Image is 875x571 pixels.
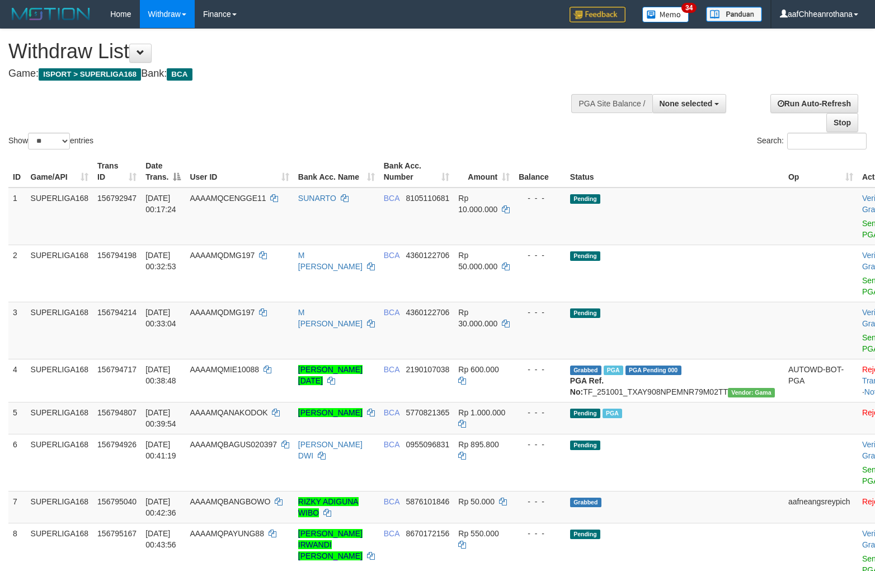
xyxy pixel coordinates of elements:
span: Copy 8105110681 to clipboard [406,194,449,203]
span: BCA [384,497,399,506]
span: AAAAMQCENGGE11 [190,194,266,203]
span: Rp 50.000.000 [458,251,497,271]
a: Stop [826,113,858,132]
a: RIZKY ADIGUNA WIBO [298,497,359,517]
span: [DATE] 00:17:24 [145,194,176,214]
input: Search: [787,133,867,149]
span: Rp 1.000.000 [458,408,505,417]
span: Pending [570,194,600,204]
a: [PERSON_NAME] [298,408,363,417]
span: 156794198 [97,251,137,260]
td: 3 [8,302,26,359]
a: Run Auto-Refresh [770,94,858,113]
label: Search: [757,133,867,149]
span: Vendor URL: https://trx31.1velocity.biz [728,388,775,397]
span: AAAAMQDMG197 [190,308,255,317]
div: - - - [519,193,561,204]
h1: Withdraw List [8,40,572,63]
span: Rp 30.000.000 [458,308,497,328]
span: 156794807 [97,408,137,417]
td: SUPERLIGA168 [26,491,93,523]
th: Amount: activate to sort column ascending [454,156,514,188]
span: Grabbed [570,498,601,507]
td: 2 [8,245,26,302]
span: AAAAMQDMG197 [190,251,255,260]
span: Pending [570,530,600,539]
span: BCA [384,308,399,317]
a: M [PERSON_NAME] [298,308,363,328]
td: 1 [8,188,26,245]
span: 156794717 [97,365,137,374]
span: 34 [681,3,697,13]
div: - - - [519,250,561,261]
span: Grabbed [570,366,601,375]
span: 156795040 [97,497,137,506]
span: BCA [384,529,399,538]
td: aafneangsreypich [784,491,858,523]
td: SUPERLIGA168 [26,402,93,434]
img: Button%20Memo.svg [642,7,689,22]
span: [DATE] 00:43:56 [145,529,176,549]
span: Rp 550.000 [458,529,498,538]
span: Copy 2190107038 to clipboard [406,365,449,374]
span: [DATE] 00:38:48 [145,365,176,385]
span: Copy 5876101846 to clipboard [406,497,449,506]
td: 6 [8,434,26,491]
span: Pending [570,308,600,318]
img: MOTION_logo.png [8,6,93,22]
th: User ID: activate to sort column ascending [185,156,293,188]
td: 4 [8,359,26,402]
span: Rp 600.000 [458,365,498,374]
div: - - - [519,407,561,418]
td: SUPERLIGA168 [26,245,93,302]
span: AAAAMQPAYUNG88 [190,529,264,538]
span: Copy 4360122706 to clipboard [406,251,449,260]
a: SUNARTO [298,194,336,203]
span: [DATE] 00:41:19 [145,440,176,460]
a: [PERSON_NAME] IRWANDI [PERSON_NAME] [298,529,363,560]
td: 5 [8,402,26,434]
b: PGA Ref. No: [570,376,604,396]
img: Feedback.jpg [570,7,625,22]
th: Bank Acc. Number: activate to sort column ascending [379,156,454,188]
button: None selected [652,94,727,113]
span: Marked by aafchoeunmanni [603,409,622,418]
th: Bank Acc. Name: activate to sort column ascending [294,156,379,188]
img: panduan.png [706,7,762,22]
span: Copy 5770821365 to clipboard [406,408,449,417]
span: BCA [384,408,399,417]
span: 156794926 [97,440,137,449]
td: SUPERLIGA168 [26,359,93,402]
td: SUPERLIGA168 [26,302,93,359]
span: AAAAMQMIE10088 [190,365,259,374]
span: Rp 10.000.000 [458,194,497,214]
td: 7 [8,491,26,523]
div: PGA Site Balance / [571,94,652,113]
div: - - - [519,364,561,375]
span: BCA [384,251,399,260]
span: [DATE] 00:32:53 [145,251,176,271]
a: [PERSON_NAME][DATE] [298,365,363,385]
span: Rp 50.000 [458,497,495,506]
span: Pending [570,251,600,261]
h4: Game: Bank: [8,68,572,79]
span: [DATE] 00:33:04 [145,308,176,328]
span: BCA [384,194,399,203]
div: - - - [519,307,561,318]
td: AUTOWD-BOT-PGA [784,359,858,402]
span: ISPORT > SUPERLIGA168 [39,68,141,81]
span: Copy 8670172156 to clipboard [406,529,449,538]
span: AAAAMQBANGBOWO [190,497,270,506]
div: - - - [519,528,561,539]
span: AAAAMQBAGUS020397 [190,440,277,449]
select: Showentries [28,133,70,149]
span: BCA [384,440,399,449]
span: Marked by aafchoeunmanni [604,366,623,375]
a: M [PERSON_NAME] [298,251,363,271]
span: PGA Pending [625,366,681,375]
span: 156792947 [97,194,137,203]
span: AAAAMQANAKODOK [190,408,267,417]
th: Balance [514,156,566,188]
span: 156795167 [97,529,137,538]
span: BCA [167,68,192,81]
